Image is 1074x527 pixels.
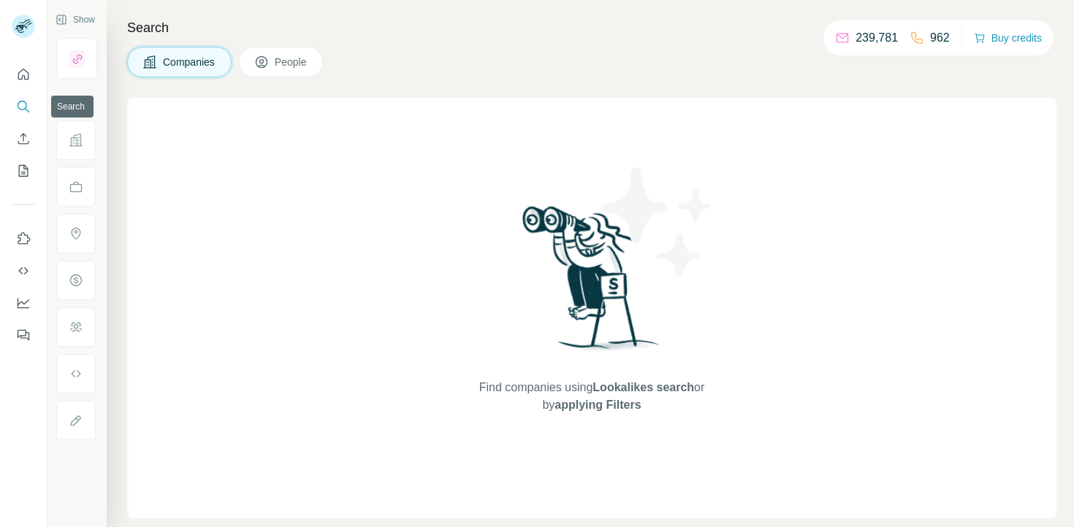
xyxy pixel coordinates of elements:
[856,29,898,47] p: 239,781
[12,258,35,284] button: Use Surfe API
[12,226,35,252] button: Use Surfe on LinkedIn
[163,55,216,69] span: Companies
[45,9,105,31] button: Show
[475,379,709,414] span: Find companies using or by
[930,29,950,47] p: 962
[127,18,1056,38] h4: Search
[12,322,35,348] button: Feedback
[516,202,668,365] img: Surfe Illustration - Woman searching with binoculars
[275,55,308,69] span: People
[593,381,694,393] span: Lookalikes search
[12,126,35,152] button: Enrich CSV
[555,399,641,411] span: applying Filters
[12,93,35,120] button: Search
[974,28,1042,48] button: Buy credits
[12,61,35,88] button: Quick start
[592,156,723,288] img: Surfe Illustration - Stars
[12,158,35,184] button: My lists
[12,290,35,316] button: Dashboard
